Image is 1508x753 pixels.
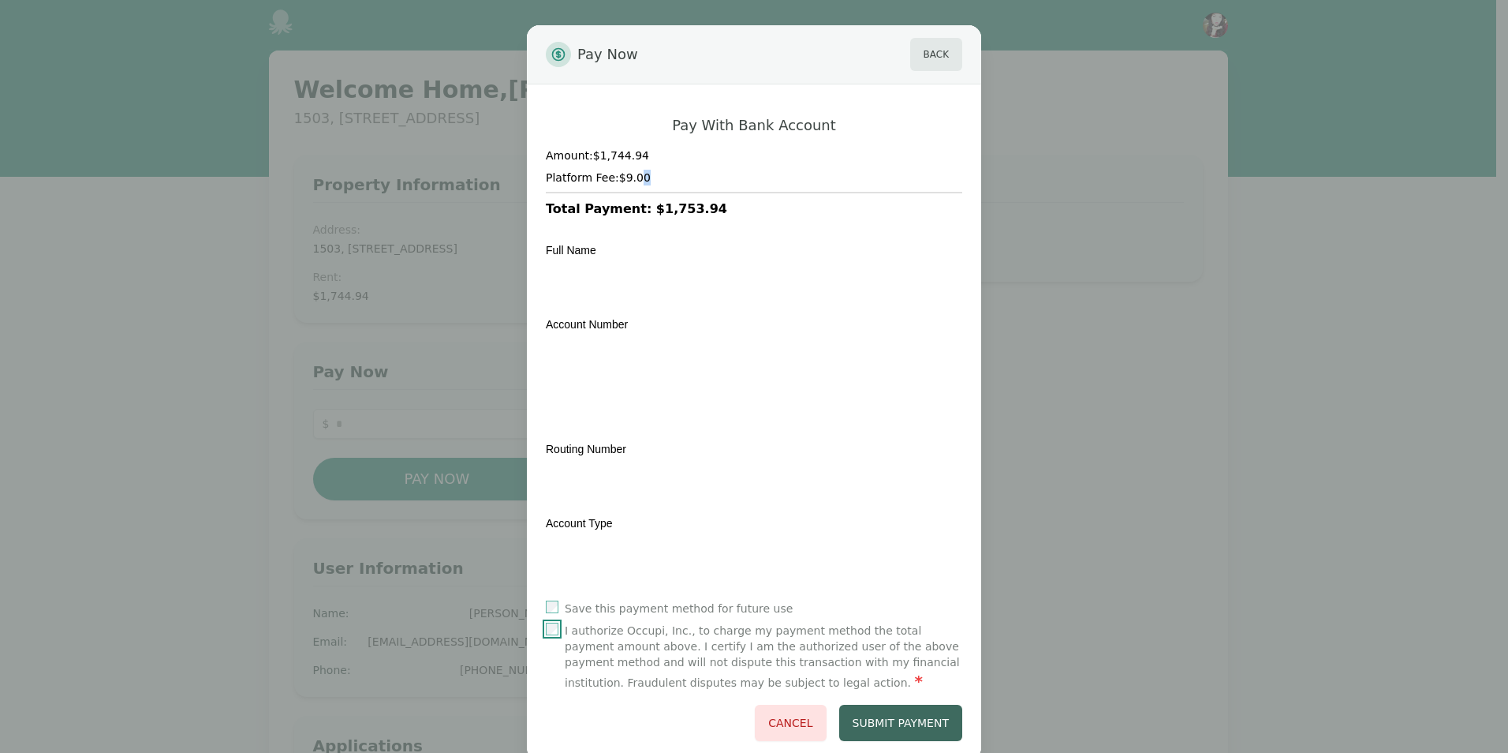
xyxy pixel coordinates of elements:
[839,705,963,741] button: Submit Payment
[672,116,836,135] h2: Pay With Bank Account
[546,170,962,185] h4: Platform Fee: $9.00
[546,148,962,163] h4: Amount: $1,744.94
[755,705,826,741] button: Cancel
[546,318,628,331] label: Account Number
[546,517,613,530] label: Account Type
[546,244,596,257] label: Full Name
[577,38,638,71] span: Pay Now
[565,601,793,616] label: Save this payment method for future use
[565,623,962,692] label: I authorize Occupi, Inc., to charge my payment method the total payment amount above. I certify I...
[546,443,626,455] label: Routing Number
[546,200,962,219] h3: Total Payment: $1,753.94
[910,38,962,71] button: Back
